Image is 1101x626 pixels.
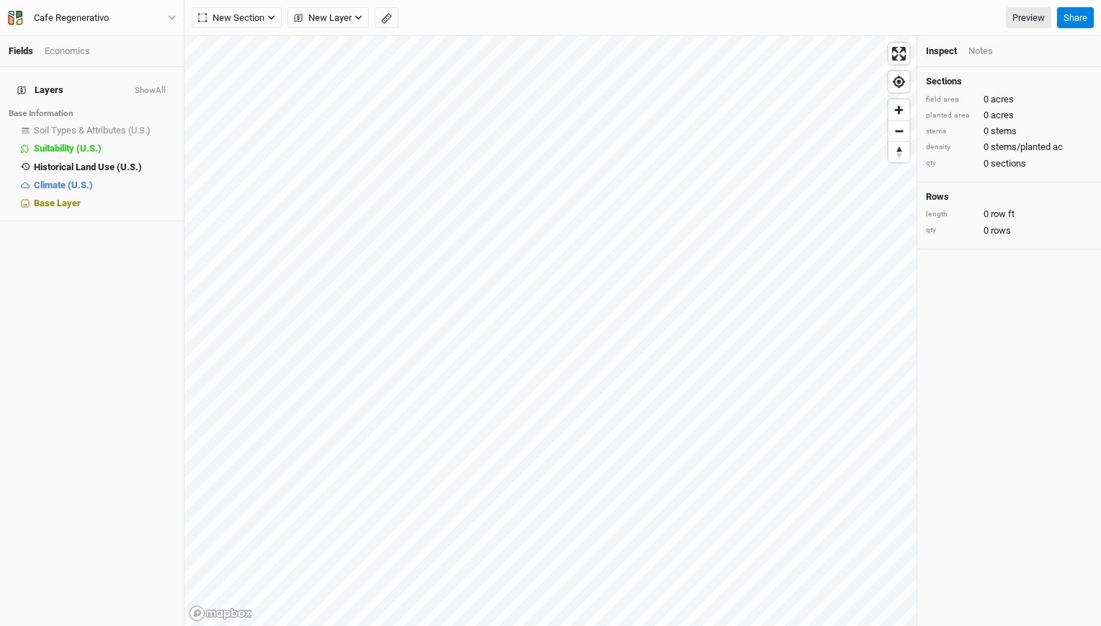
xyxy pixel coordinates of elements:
[1057,7,1094,29] button: Share
[34,143,102,154] span: Suitability (U.S.)
[34,11,109,25] div: Cafe Regenerativo
[45,45,90,58] div: Economics
[926,191,1092,203] h4: Rows
[888,121,909,141] span: Zoom out
[991,93,1014,106] span: acres
[17,84,63,96] span: Layers
[926,141,1092,154] div: 0
[991,208,1015,221] span: row ft
[926,208,1092,221] div: 0
[34,162,175,173] div: Historical Land Use (U.S.)
[34,125,175,136] div: Soil Types & Attributes (U.S.)
[991,125,1017,138] span: stems
[34,180,93,190] span: Climate (U.S.)
[7,10,177,26] button: Cafe Regenerativo
[926,158,976,169] div: qty
[991,109,1014,122] span: acres
[1006,7,1051,29] a: Preview
[34,143,175,154] div: Suitability (U.S.)
[926,94,976,105] div: field area
[9,45,33,56] a: Fields
[34,198,81,208] span: Base Layer
[926,209,976,220] div: length
[926,45,957,58] div: Inspect
[926,125,1092,138] div: 0
[926,126,976,137] div: stems
[926,109,1092,122] div: 0
[34,125,151,136] span: Soil Types & Attributes (U.S.)
[192,7,282,29] button: New Section
[888,142,909,162] span: Reset bearing to north
[134,86,166,96] button: ShowAll
[189,605,252,622] a: Mapbox logo
[926,110,976,121] div: planted area
[287,7,369,29] button: New Layer
[34,180,175,191] div: Climate (U.S.)
[968,45,993,58] div: Notes
[926,157,1092,170] div: 0
[888,120,909,141] button: Zoom out
[34,162,142,172] span: Historical Land Use (U.S.)
[926,142,976,153] div: density
[198,11,264,25] span: New Section
[888,141,909,162] button: Reset bearing to north
[184,36,917,626] canvas: Map
[34,198,175,209] div: Base Layer
[294,11,352,25] span: New Layer
[888,100,909,120] button: Zoom in
[991,157,1026,170] span: sections
[888,71,909,92] button: Find my location
[926,76,1092,87] h4: Sections
[926,224,1092,237] div: 0
[991,224,1011,237] span: rows
[375,7,398,29] button: Shortcut: M
[991,141,1063,154] span: stems/planted ac
[926,93,1092,106] div: 0
[926,225,976,236] div: qty
[888,43,909,64] button: Enter fullscreen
